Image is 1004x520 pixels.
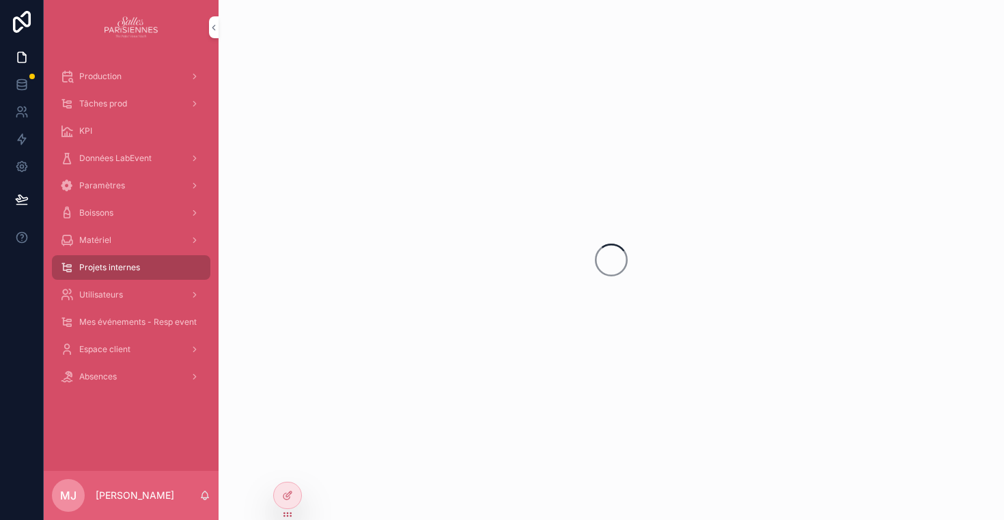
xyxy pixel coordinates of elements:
[52,337,210,362] a: Espace client
[52,146,210,171] a: Données LabEvent
[52,173,210,198] a: Paramètres
[52,228,210,252] a: Matériel
[104,16,158,38] img: App logo
[60,487,76,504] span: MJ
[79,98,127,109] span: Tâches prod
[52,364,210,389] a: Absences
[79,235,111,246] span: Matériel
[79,289,123,300] span: Utilisateurs
[52,201,210,225] a: Boissons
[79,344,130,355] span: Espace client
[79,180,125,191] span: Paramètres
[79,371,117,382] span: Absences
[79,207,113,218] span: Boissons
[52,91,210,116] a: Tâches prod
[52,310,210,334] a: Mes événements - Resp event
[52,283,210,307] a: Utilisateurs
[52,119,210,143] a: KPI
[79,317,197,328] span: Mes événements - Resp event
[79,262,140,273] span: Projets internes
[52,255,210,280] a: Projets internes
[79,71,122,82] span: Production
[79,126,92,136] span: KPI
[96,489,174,502] p: [PERSON_NAME]
[79,153,152,164] span: Données LabEvent
[52,64,210,89] a: Production
[44,55,219,407] div: scrollable content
